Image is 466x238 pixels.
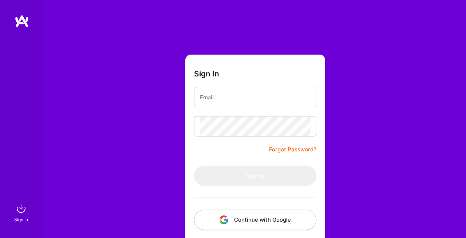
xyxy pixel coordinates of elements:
a: Forgot Password? [269,145,316,154]
input: Email... [200,88,311,107]
div: Sign In [14,216,28,223]
a: sign inSign In [15,201,28,223]
button: Continue with Google [194,210,316,230]
img: logo [15,15,29,28]
img: icon [220,215,228,224]
button: Sign In [194,166,316,186]
h3: Sign In [194,69,219,78]
img: sign in [14,201,28,216]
